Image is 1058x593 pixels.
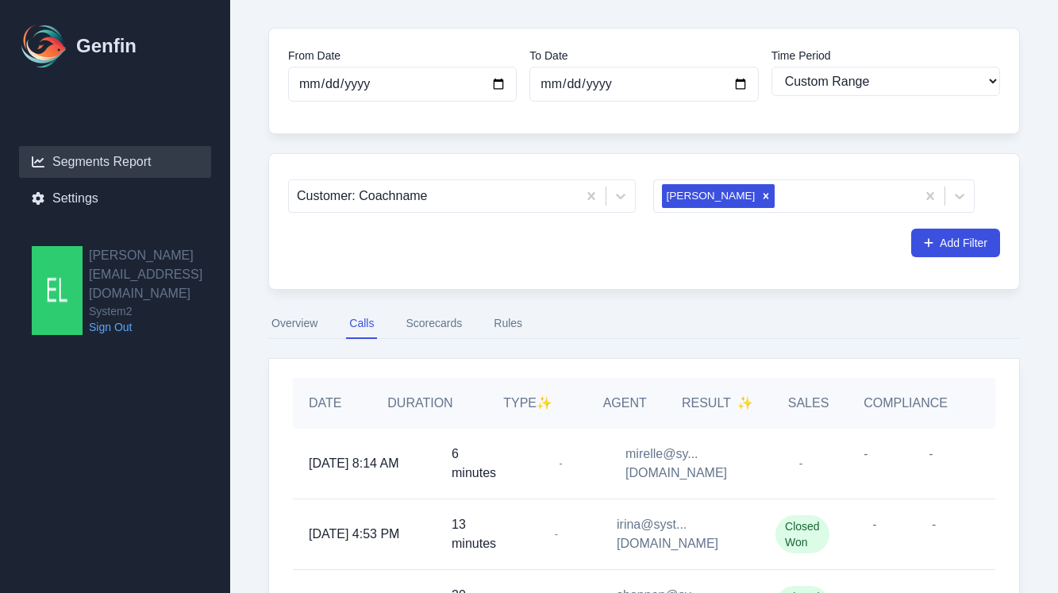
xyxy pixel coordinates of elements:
p: 6 minutes [452,445,496,483]
button: Rules [491,309,525,339]
h5: Type [485,394,571,413]
span: [DATE] 4:53 PM [309,525,399,544]
button: Calls [346,309,377,339]
div: - [904,499,964,569]
h5: Compliance [864,394,948,413]
a: Sign Out [89,319,230,335]
img: elissa@system2.fitness [32,246,83,335]
span: ✨ [537,396,552,410]
h1: Genfin [76,33,137,59]
a: Segments Report [19,146,211,178]
div: - [833,429,898,499]
div: Remove Trina Varney [757,184,775,208]
a: Settings [19,183,211,214]
img: Logo [19,21,70,71]
h5: Sales [788,394,829,413]
h5: Duration [387,394,452,413]
div: [PERSON_NAME] [662,184,758,208]
span: System2 [89,303,230,319]
span: Closed Won [775,515,829,553]
span: - [790,452,813,475]
label: From Date [288,48,517,64]
span: - [548,526,564,542]
h2: [PERSON_NAME][EMAIL_ADDRESS][DOMAIN_NAME] [89,246,230,303]
button: Scorecards [402,309,465,339]
h5: Date [309,394,356,413]
button: Add Filter [911,229,1000,257]
label: To Date [529,48,758,64]
div: - [898,429,964,499]
span: [DATE] 8:14 AM [309,454,399,473]
label: Time Period [771,48,1000,64]
div: - [845,499,905,569]
h5: Agent [603,394,647,413]
span: irina@syst...[DOMAIN_NAME] [617,515,744,553]
button: Overview [268,309,321,339]
span: mirelle@sy...[DOMAIN_NAME] [625,445,752,483]
span: ✨ [737,394,753,413]
h5: Result [682,394,753,413]
p: 13 minutes [452,515,496,553]
span: - [553,456,569,472]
